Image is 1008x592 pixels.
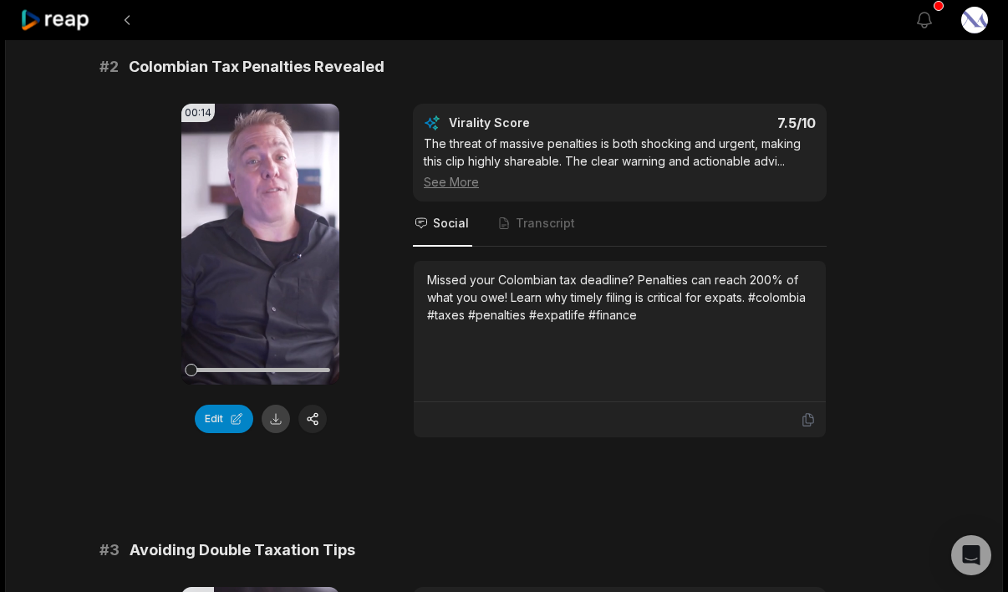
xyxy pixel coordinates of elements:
span: Avoiding Double Taxation Tips [130,538,355,562]
div: 7.5 /10 [637,115,817,131]
span: # 2 [99,55,119,79]
div: Open Intercom Messenger [951,535,991,575]
span: # 3 [99,538,120,562]
span: Transcript [516,215,575,232]
div: See More [424,173,816,191]
span: Social [433,215,469,232]
div: The threat of massive penalties is both shocking and urgent, making this clip highly shareable. T... [424,135,816,191]
span: Colombian Tax Penalties Revealed [129,55,384,79]
video: Your browser does not support mp4 format. [181,104,339,385]
div: Missed your Colombian tax deadline? Penalties can reach 200% of what you owe! Learn why timely fi... [427,271,812,324]
nav: Tabs [413,202,827,247]
button: Edit [195,405,253,433]
div: Virality Score [449,115,629,131]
